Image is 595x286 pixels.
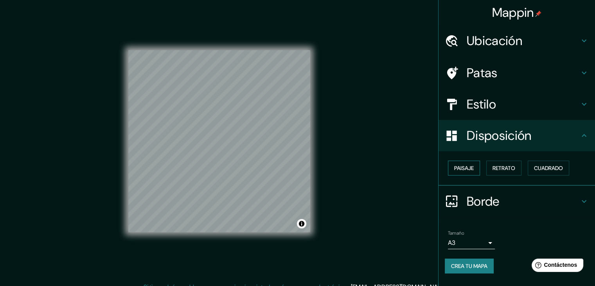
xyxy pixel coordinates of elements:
[448,230,464,236] font: Tamaño
[467,193,500,210] font: Borde
[492,4,534,21] font: Mappin
[534,165,563,172] font: Cuadrado
[439,57,595,89] div: Patas
[448,239,455,247] font: A3
[439,25,595,56] div: Ubicación
[535,11,541,17] img: pin-icon.png
[297,219,306,228] button: Activar o desactivar atribución
[448,237,495,249] div: A3
[451,262,487,270] font: Crea tu mapa
[493,165,515,172] font: Retrato
[467,33,522,49] font: Ubicación
[448,161,480,176] button: Paisaje
[528,161,569,176] button: Cuadrado
[439,89,595,120] div: Estilo
[454,165,474,172] font: Paisaje
[467,127,531,144] font: Disposición
[445,259,494,273] button: Crea tu mapa
[467,65,498,81] font: Patas
[439,186,595,217] div: Borde
[467,96,496,112] font: Estilo
[128,50,310,232] canvas: Mapa
[525,255,586,277] iframe: Lanzador de widgets de ayuda
[486,161,521,176] button: Retrato
[439,120,595,151] div: Disposición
